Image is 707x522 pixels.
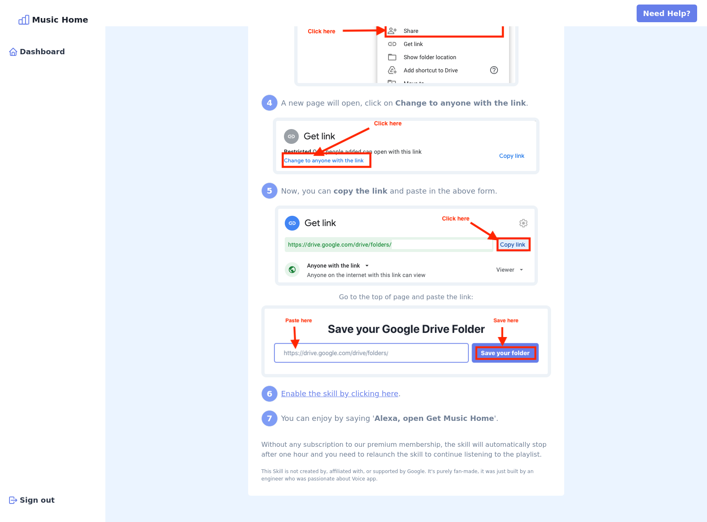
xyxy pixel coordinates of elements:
b: Change to anyone with the link [395,99,526,107]
a: Dashboard [5,43,100,60]
b: Alexa, open Get Music Home [374,414,494,423]
div: A new page will open, click on . [281,97,528,109]
div: This Skill is not created by, affiliated with, or supported by Google. It's purely fan-made, it w... [261,468,551,483]
div: Music Home [5,13,100,26]
div: 5 [261,182,278,199]
img: Make your folder public [273,118,540,174]
div: 4 [261,95,278,111]
div: Without any subscription to our premium membership, the skill will automatically stop after one h... [261,440,551,460]
a: Need Help? [637,10,697,18]
div: Go to the top of page and paste the link: [339,292,473,302]
div: . [281,388,401,399]
img: Copy your folder link [275,206,538,286]
a: Enable the skill by clicking here [281,389,398,398]
img: Save your folder [261,305,551,377]
div: 6 [261,386,278,402]
button: Need Help? [637,5,697,22]
button: Sign out [5,491,100,509]
div: Now, you can and paste in the above form. [281,185,497,196]
div: 7 [261,410,278,427]
div: You can enjoy by saying ' '. [281,413,498,424]
b: copy the link [334,187,388,195]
